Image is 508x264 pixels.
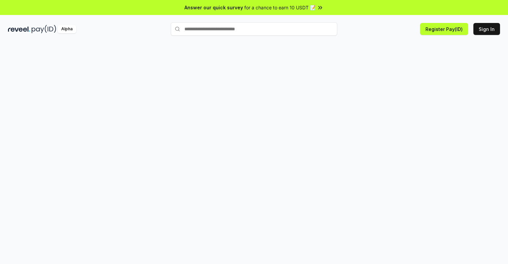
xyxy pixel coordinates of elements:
[420,23,468,35] button: Register Pay(ID)
[244,4,316,11] span: for a chance to earn 10 USDT 📝
[58,25,76,33] div: Alpha
[473,23,500,35] button: Sign In
[32,25,56,33] img: pay_id
[8,25,30,33] img: reveel_dark
[184,4,243,11] span: Answer our quick survey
